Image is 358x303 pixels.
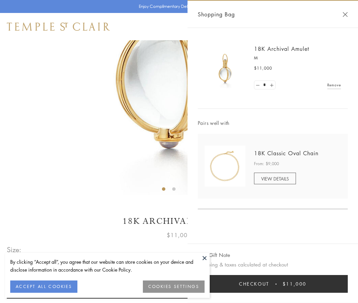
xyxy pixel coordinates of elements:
[261,175,289,182] span: VIEW DETAILS
[139,3,216,10] p: Enjoy Complimentary Delivery & Returns
[327,81,341,89] a: Remove
[198,251,230,259] button: Add Gift Note
[205,146,245,187] img: N88865-OV18
[10,258,205,274] div: By clicking “Accept all”, you agree that our website can store cookies on your device and disclos...
[7,215,351,227] h1: 18K Archival Amulet
[198,260,348,269] p: Shipping & taxes calculated at checkout
[10,280,77,293] button: ACCEPT ALL COOKIES
[254,55,341,61] p: M
[254,160,279,167] span: From: $9,000
[143,280,205,293] button: COOKIES SETTINGS
[198,10,235,19] span: Shopping Bag
[254,149,318,157] a: 18K Classic Oval Chain
[198,119,348,127] span: Pairs well with
[205,48,245,89] img: 18K Archival Amulet
[7,244,22,255] span: Size:
[239,280,269,288] span: Checkout
[167,231,191,240] span: $11,000
[268,81,275,89] a: Set quantity to 2
[343,12,348,17] button: Close Shopping Bag
[198,275,348,293] button: Checkout $11,000
[7,23,110,31] img: Temple St. Clair
[254,81,261,89] a: Set quantity to 0
[254,45,309,53] a: 18K Archival Amulet
[254,65,272,72] span: $11,000
[283,280,307,288] span: $11,000
[254,173,296,184] a: VIEW DETAILS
